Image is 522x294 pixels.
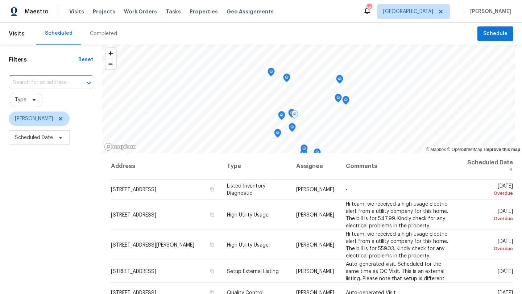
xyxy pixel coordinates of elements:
[340,153,461,180] th: Comments
[227,242,269,247] span: High Utility Usage
[15,96,26,104] span: Type
[274,129,281,140] div: Map marker
[290,153,340,180] th: Assignee
[383,8,433,15] span: [GEOGRAPHIC_DATA]
[296,187,334,192] span: [PERSON_NAME]
[291,110,298,121] div: Map marker
[9,26,25,42] span: Visits
[105,59,116,69] button: Zoom out
[15,115,53,122] span: [PERSON_NAME]
[111,242,194,247] span: [STREET_ADDRESS][PERSON_NAME]
[209,241,215,248] button: Copy Address
[102,45,515,153] canvas: Map
[461,153,513,180] th: Scheduled Date ↑
[227,8,274,15] span: Geo Assignments
[104,143,136,151] a: Mapbox homepage
[467,209,513,222] span: [DATE]
[227,212,269,217] span: High Utility Usage
[346,187,348,192] span: -
[467,8,511,15] span: [PERSON_NAME]
[69,8,84,15] span: Visits
[336,75,343,86] div: Map marker
[84,78,94,88] button: Open
[45,30,72,37] div: Scheduled
[483,29,507,38] span: Schedule
[346,261,446,281] span: Auto-generated visit. Scheduled for the same time as QC Visit. This is an external listing. Pleas...
[467,239,513,252] span: [DATE]
[78,56,93,63] div: Reset
[9,77,73,88] input: Search for an address...
[209,268,215,274] button: Copy Address
[447,147,482,152] a: OpenStreetMap
[93,8,115,15] span: Projects
[221,153,290,180] th: Type
[227,269,279,274] span: Setup External Listing
[296,212,334,217] span: [PERSON_NAME]
[426,147,446,152] a: Mapbox
[111,187,156,192] span: [STREET_ADDRESS]
[498,269,513,274] span: [DATE]
[366,4,372,12] div: 56
[278,111,285,122] div: Map marker
[296,269,334,274] span: [PERSON_NAME]
[209,186,215,193] button: Copy Address
[477,26,513,41] button: Schedule
[335,94,342,105] div: Map marker
[467,184,513,197] span: [DATE]
[467,245,513,252] div: Overdue
[288,109,295,120] div: Map marker
[484,147,520,152] a: Improve this map
[296,242,334,247] span: [PERSON_NAME]
[346,201,448,228] span: Hi team, we received a high-usage electric alert from a utility company for this home. The bill i...
[342,96,349,107] div: Map marker
[467,215,513,222] div: Overdue
[190,8,218,15] span: Properties
[209,211,215,218] button: Copy Address
[25,8,49,15] span: Maestro
[111,212,156,217] span: [STREET_ADDRESS]
[300,149,307,160] div: Map marker
[124,8,157,15] span: Work Orders
[467,190,513,197] div: Overdue
[9,56,78,63] h1: Filters
[15,134,53,141] span: Scheduled Date
[314,148,321,160] div: Map marker
[346,231,448,258] span: Hi team, we received a high-usage electric alert from a utility company for this home. The bill i...
[105,48,116,59] button: Zoom in
[227,184,265,196] span: Listed Inventory Diagnostic
[111,269,156,274] span: [STREET_ADDRESS]
[111,153,221,180] th: Address
[268,68,275,79] div: Map marker
[90,30,117,37] div: Completed
[166,9,181,14] span: Tasks
[283,73,290,85] div: Map marker
[301,144,308,156] div: Map marker
[289,123,296,134] div: Map marker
